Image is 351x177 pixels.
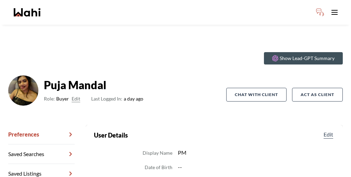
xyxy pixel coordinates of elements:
[91,96,122,102] span: Last Logged In:
[143,149,172,157] dt: Display Name
[8,144,75,164] a: Saved Searches
[178,148,335,157] dd: PM
[145,163,172,172] dt: Date of Birth
[72,95,80,103] button: Edit
[94,130,128,140] h2: User Details
[44,95,55,103] span: Role:
[8,75,38,106] img: ACg8ocJYOEFexTnJrqxhVPHdID7qjwWwuBQi8_NwgXDBMfiK_iq4Mlyq=s96-c
[14,8,40,16] a: Wahi homepage
[56,95,69,103] span: Buyer
[328,5,341,19] button: Toggle open navigation menu
[264,52,343,64] button: Show Lead-GPT Summary
[292,88,343,102] button: Act as Client
[226,88,287,102] button: Chat with client
[280,55,335,62] p: Show Lead-GPT Summary
[91,95,143,103] span: a day ago
[44,78,143,92] strong: Puja Mandal
[8,125,75,144] a: Preferences
[322,130,335,139] button: Edit
[178,163,335,172] dd: --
